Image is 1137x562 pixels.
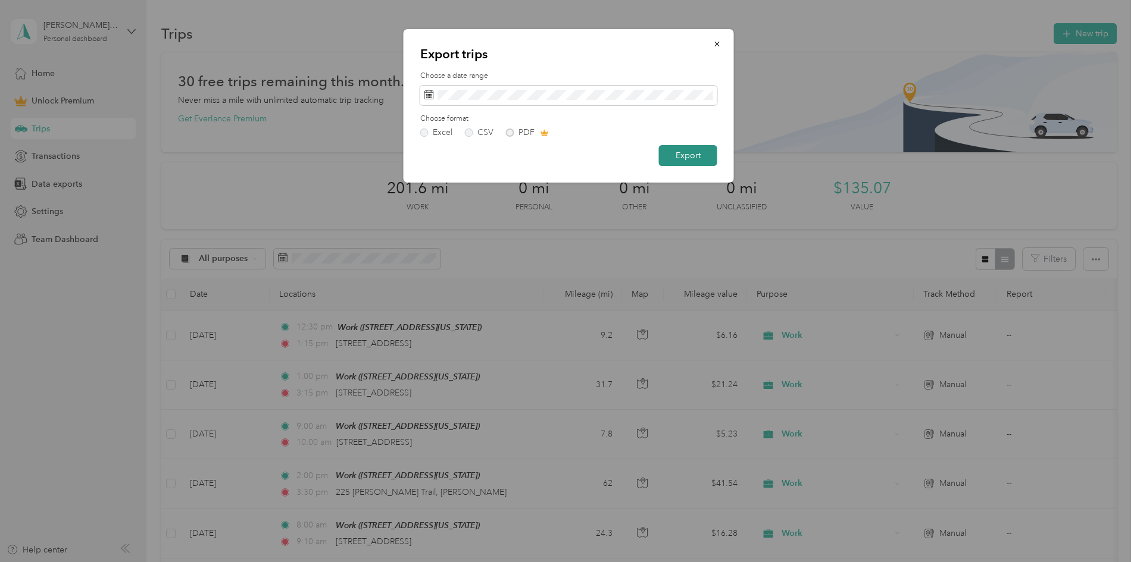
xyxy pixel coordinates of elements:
iframe: Everlance-gr Chat Button Frame [1070,495,1137,562]
p: Export trips [420,46,717,62]
div: CSV [477,128,493,137]
div: Excel [433,128,452,137]
label: Choose format [420,114,717,124]
label: Choose a date range [420,71,717,81]
button: Export [659,145,717,166]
